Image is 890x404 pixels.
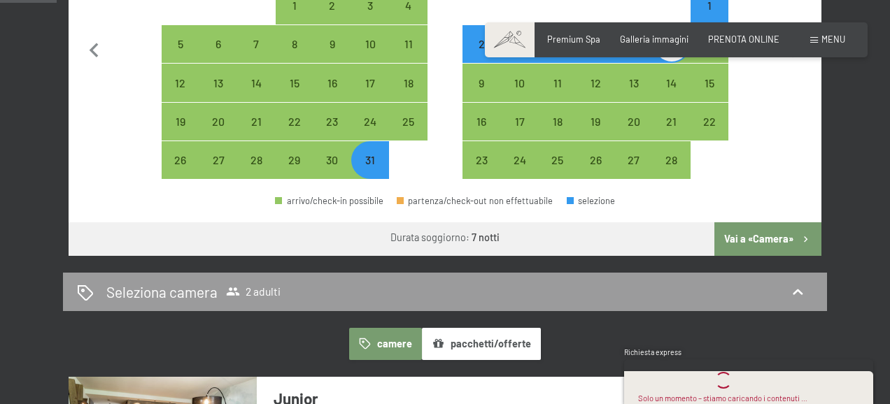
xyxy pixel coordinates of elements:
[313,64,351,101] div: arrivo/check-in possibile
[237,103,275,140] div: arrivo/check-in possibile
[276,64,313,101] div: Thu Jan 15 2026
[351,103,389,140] div: Sat Jan 24 2026
[577,103,614,140] div: Thu Feb 19 2026
[199,141,237,179] div: arrivo/check-in possibile
[201,154,236,189] div: 27
[501,64,539,101] div: arrivo/check-in possibile
[614,141,652,179] div: Fri Feb 27 2026
[237,25,275,63] div: Wed Jan 07 2026
[539,141,577,179] div: Wed Feb 25 2026
[351,141,389,179] div: Sat Jan 31 2026
[390,38,425,73] div: 11
[577,141,614,179] div: Thu Feb 26 2026
[351,64,389,101] div: Sat Jan 17 2026
[691,25,728,63] div: arrivo/check-in possibile
[199,103,237,140] div: arrivo/check-in possibile
[201,38,236,73] div: 6
[464,78,499,113] div: 9
[464,38,499,73] div: 2
[462,64,500,101] div: Mon Feb 09 2026
[239,38,274,73] div: 7
[276,141,313,179] div: Thu Jan 29 2026
[691,103,728,140] div: arrivo/check-in possibile
[237,64,275,101] div: arrivo/check-in possibile
[351,141,389,179] div: arrivo/check-in possibile
[654,154,689,189] div: 28
[313,141,351,179] div: Fri Jan 30 2026
[502,78,537,113] div: 10
[277,154,312,189] div: 29
[691,64,728,101] div: Sun Feb 15 2026
[539,103,577,140] div: Wed Feb 18 2026
[691,103,728,140] div: Sun Feb 22 2026
[226,284,281,298] span: 2 adulti
[462,103,500,140] div: Mon Feb 16 2026
[315,154,350,189] div: 30
[351,25,389,63] div: arrivo/check-in possibile
[275,196,383,205] div: arrivo/check-in possibile
[389,25,427,63] div: Sun Jan 11 2026
[578,78,613,113] div: 12
[162,25,199,63] div: Mon Jan 05 2026
[315,116,350,151] div: 23
[237,141,275,179] div: arrivo/check-in possibile
[501,103,539,140] div: Tue Feb 17 2026
[462,103,500,140] div: arrivo/check-in possibile
[199,25,237,63] div: Tue Jan 06 2026
[162,141,199,179] div: arrivo/check-in possibile
[237,103,275,140] div: Wed Jan 21 2026
[313,25,351,63] div: arrivo/check-in possibile
[653,103,691,140] div: arrivo/check-in possibile
[276,64,313,101] div: arrivo/check-in possibile
[237,25,275,63] div: arrivo/check-in possibile
[162,25,199,63] div: arrivo/check-in possibile
[389,64,427,101] div: Sun Jan 18 2026
[163,154,198,189] div: 26
[351,25,389,63] div: Sat Jan 10 2026
[390,116,425,151] div: 25
[163,78,198,113] div: 12
[502,116,537,151] div: 17
[708,34,779,45] a: PRENOTA ONLINE
[577,141,614,179] div: arrivo/check-in possibile
[638,393,807,404] div: Solo un momento – stiamo caricando i contenuti …
[277,38,312,73] div: 8
[578,154,613,189] div: 26
[349,328,422,360] button: camere
[163,116,198,151] div: 19
[539,64,577,101] div: Wed Feb 11 2026
[276,25,313,63] div: Thu Jan 08 2026
[199,64,237,101] div: arrivo/check-in possibile
[540,78,575,113] div: 11
[462,64,500,101] div: arrivo/check-in possibile
[313,25,351,63] div: Fri Jan 09 2026
[353,78,388,113] div: 17
[390,78,425,113] div: 18
[653,64,691,101] div: arrivo/check-in possibile
[199,103,237,140] div: Tue Jan 20 2026
[653,141,691,179] div: arrivo/check-in possibile
[501,141,539,179] div: arrivo/check-in possibile
[389,64,427,101] div: arrivo/check-in possibile
[539,25,577,63] div: arrivo/check-in possibile
[276,141,313,179] div: arrivo/check-in possibile
[237,141,275,179] div: Wed Jan 28 2026
[614,103,652,140] div: Fri Feb 20 2026
[239,116,274,151] div: 21
[239,154,274,189] div: 28
[616,116,651,151] div: 20
[106,282,218,302] h2: Seleziona camera
[390,231,500,245] div: Durata soggiorno:
[397,196,553,205] div: partenza/check-out non effettuabile
[199,141,237,179] div: Tue Jan 27 2026
[653,103,691,140] div: Sat Feb 21 2026
[389,103,427,140] div: arrivo/check-in possibile
[277,78,312,113] div: 15
[462,141,500,179] div: arrivo/check-in possibile
[472,231,500,243] b: 7 notti
[539,64,577,101] div: arrivo/check-in possibile
[162,103,199,140] div: arrivo/check-in possibile
[653,64,691,101] div: Sat Feb 14 2026
[821,34,845,45] span: Menu
[691,64,728,101] div: arrivo/check-in possibile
